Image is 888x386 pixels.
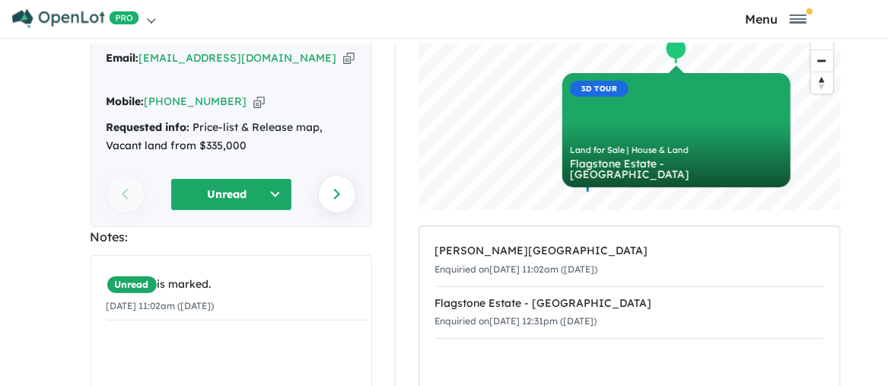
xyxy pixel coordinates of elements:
[253,94,265,110] button: Copy
[12,9,139,28] img: Openlot PRO Logo White
[107,276,158,294] span: Unread
[435,234,824,287] a: [PERSON_NAME][GEOGRAPHIC_DATA]Enquiried on[DATE] 11:02am ([DATE])
[170,178,292,211] button: Unread
[91,227,372,247] div: Notes:
[668,11,884,26] button: Toggle navigation
[139,51,337,65] a: [EMAIL_ADDRESS][DOMAIN_NAME]
[570,158,783,180] div: Flagstone Estate - [GEOGRAPHIC_DATA]
[664,37,687,65] div: Map marker
[435,315,597,327] small: Enquiried on [DATE] 12:31pm ([DATE])
[562,73,791,187] a: 3D TOUR Land for Sale | House & Land Flagstone Estate - [GEOGRAPHIC_DATA]
[435,242,824,260] div: [PERSON_NAME][GEOGRAPHIC_DATA]
[107,51,139,65] strong: Email:
[570,146,783,155] div: Land for Sale | House & Land
[570,81,629,97] span: 3D TOUR
[811,72,833,94] button: Reset bearing to north
[343,50,355,66] button: Copy
[811,50,833,72] span: Zoom out
[435,295,824,313] div: Flagstone Estate - [GEOGRAPHIC_DATA]
[435,286,824,340] a: Flagstone Estate - [GEOGRAPHIC_DATA]Enquiried on[DATE] 12:31pm ([DATE])
[107,276,368,294] div: is marked.
[107,300,215,311] small: [DATE] 11:02am ([DATE])
[435,263,598,275] small: Enquiried on [DATE] 11:02am ([DATE])
[107,120,190,134] strong: Requested info:
[145,94,247,108] a: [PHONE_NUMBER]
[107,119,356,155] div: Price-list & Release map, Vacant land from $335,000
[419,20,841,210] canvas: Map
[811,49,833,72] button: Zoom out
[107,94,145,108] strong: Mobile:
